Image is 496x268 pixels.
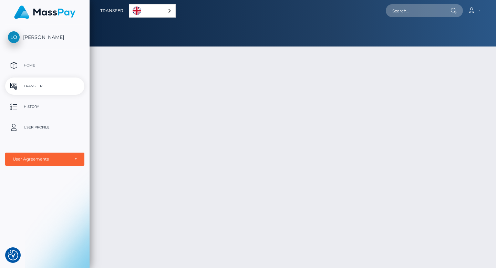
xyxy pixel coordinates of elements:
a: Transfer [5,78,84,95]
a: Home [5,57,84,74]
p: User Profile [8,122,82,133]
p: Transfer [8,81,82,91]
img: MassPay [14,6,75,19]
p: Home [8,60,82,71]
button: User Agreements [5,153,84,166]
div: User Agreements [13,156,69,162]
a: History [5,98,84,115]
span: [PERSON_NAME] [5,34,84,40]
a: Transfer [100,3,123,18]
a: English [129,4,175,17]
button: Consent Preferences [8,250,18,260]
input: Search... [386,4,451,17]
a: User Profile [5,119,84,136]
div: Language [129,4,176,18]
p: History [8,102,82,112]
aside: Language selected: English [129,4,176,18]
img: Revisit consent button [8,250,18,260]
